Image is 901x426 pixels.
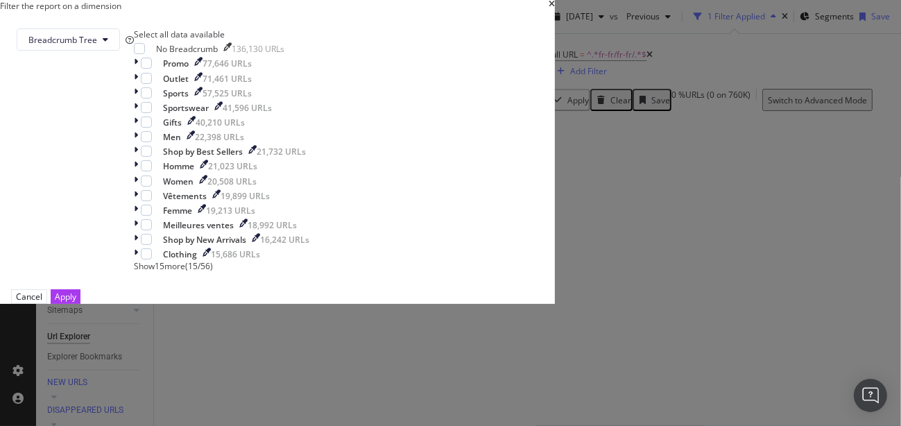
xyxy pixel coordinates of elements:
[55,291,76,303] div: Apply
[195,131,244,143] div: 22,398 URLs
[134,260,185,272] span: Show 15 more
[163,117,182,128] div: Gifts
[163,146,243,157] div: Shop by Best Sellers
[11,289,47,304] button: Cancel
[163,87,189,99] div: Sports
[223,102,272,114] div: 41,596 URLs
[156,43,218,55] div: No Breadcrumb
[163,102,209,114] div: Sportswear
[51,289,80,304] button: Apply
[208,160,257,172] div: 21,023 URLs
[185,260,213,272] span: ( 15 / 56 )
[163,248,197,260] div: Clothing
[163,131,181,143] div: Men
[207,176,257,187] div: 20,508 URLs
[211,248,260,260] div: 15,686 URLs
[134,28,309,40] div: Select all data available
[163,73,189,85] div: Outlet
[163,234,246,246] div: Shop by New Arrivals
[854,379,887,412] div: Open Intercom Messenger
[221,190,270,202] div: 19,899 URLs
[248,219,297,231] div: 18,992 URLs
[163,219,234,231] div: Meilleures ventes
[203,73,252,85] div: 71,461 URLs
[203,87,252,99] div: 57,525 URLs
[28,34,97,46] span: Breadcrumb Tree
[163,176,194,187] div: Women
[163,190,207,202] div: Vêtements
[17,28,120,51] button: Breadcrumb Tree
[260,234,309,246] div: 16,242 URLs
[163,58,189,69] div: Promo
[206,205,255,216] div: 19,213 URLs
[232,43,284,55] div: 136,130 URLs
[16,291,42,303] div: Cancel
[163,205,192,216] div: Femme
[196,117,245,128] div: 40,210 URLs
[203,58,252,69] div: 77,646 URLs
[163,160,194,172] div: Homme
[257,146,306,157] div: 21,732 URLs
